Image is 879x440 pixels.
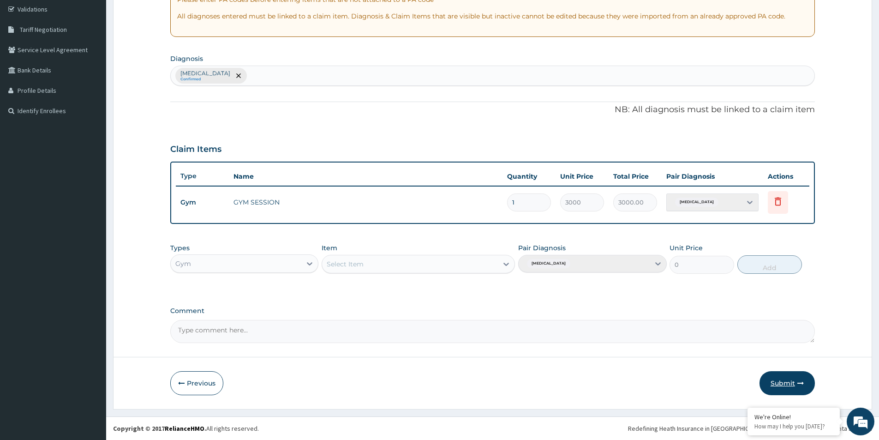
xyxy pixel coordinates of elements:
[175,259,191,268] div: Gym
[229,167,502,186] th: Name
[759,371,815,395] button: Submit
[170,54,203,63] label: Diagnosis
[670,243,703,253] label: Unit Price
[170,307,815,315] label: Comment
[518,243,566,253] label: Pair Diagnosis
[628,424,872,433] div: Redefining Heath Insurance in [GEOGRAPHIC_DATA] using Telemedicine and Data Science!
[229,193,502,211] td: GYM SESSION
[754,413,833,421] div: We're Online!
[54,116,127,210] span: We're online!
[165,424,204,433] a: RelianceHMO
[106,416,879,440] footer: All rights reserved.
[177,12,808,21] p: All diagnoses entered must be linked to a claim item. Diagnosis & Claim Items that are visible bu...
[17,46,37,69] img: d_794563401_company_1708531726252_794563401
[151,5,173,27] div: Minimize live chat window
[176,194,229,211] td: Gym
[737,255,802,274] button: Add
[170,104,815,116] p: NB: All diagnosis must be linked to a claim item
[20,25,67,34] span: Tariff Negotiation
[170,371,223,395] button: Previous
[556,167,609,186] th: Unit Price
[170,244,190,252] label: Types
[113,424,206,433] strong: Copyright © 2017 .
[754,422,833,430] p: How may I help you today?
[609,167,662,186] th: Total Price
[48,52,155,64] div: Chat with us now
[176,168,229,185] th: Type
[5,252,176,284] textarea: Type your message and hit 'Enter'
[763,167,809,186] th: Actions
[322,243,337,253] label: Item
[327,259,364,269] div: Select Item
[662,167,763,186] th: Pair Diagnosis
[502,167,556,186] th: Quantity
[170,145,221,155] h3: Claim Items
